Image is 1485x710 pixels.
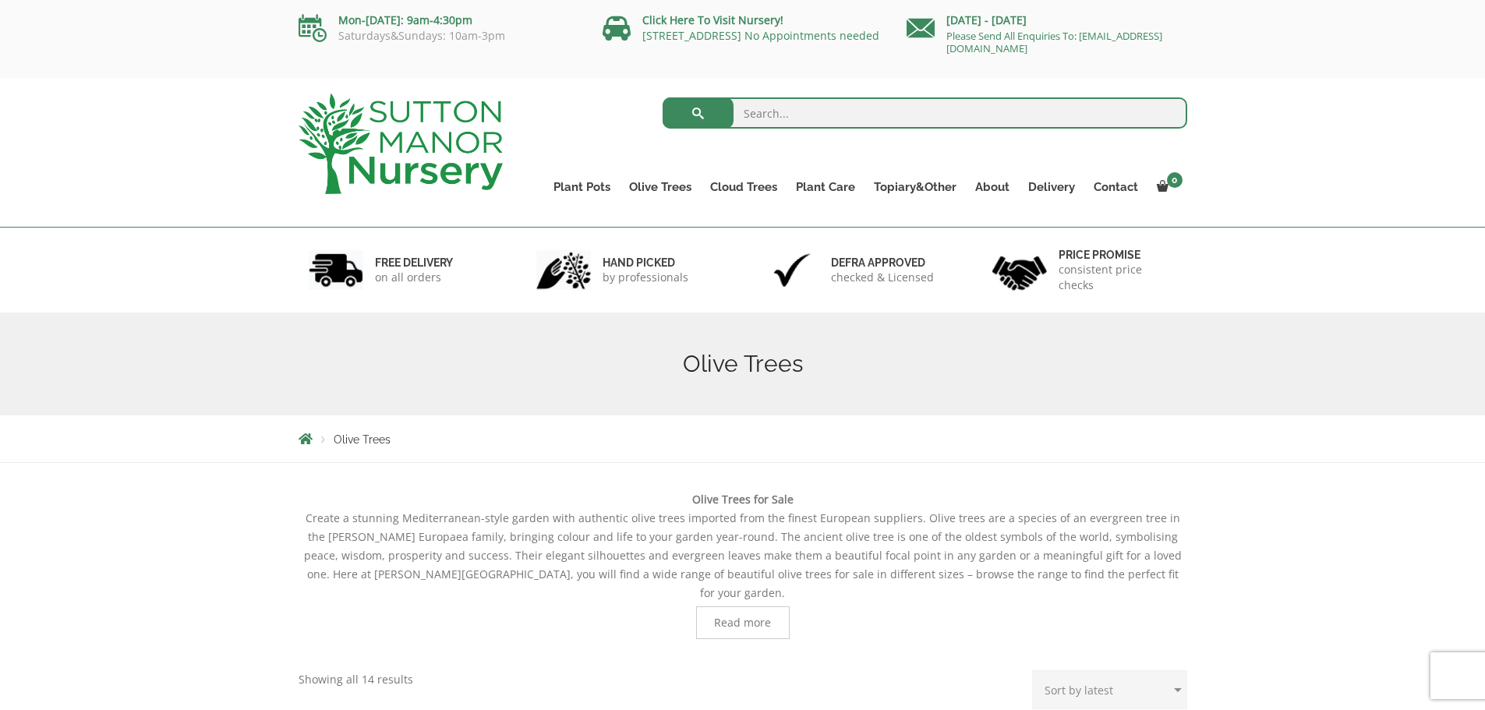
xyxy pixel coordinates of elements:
a: 0 [1147,176,1187,198]
h6: Defra approved [831,256,934,270]
div: Create a stunning Mediterranean-style garden with authentic olive trees imported from the finest ... [299,490,1187,639]
p: Saturdays&Sundays: 10am-3pm [299,30,579,42]
a: Olive Trees [620,176,701,198]
a: Plant Care [787,176,864,198]
img: 2.jpg [536,250,591,290]
a: About [966,176,1019,198]
p: on all orders [375,270,453,285]
nav: Breadcrumbs [299,433,1187,445]
h6: Price promise [1059,248,1177,262]
p: by professionals [603,270,688,285]
p: Showing all 14 results [299,670,413,689]
a: Plant Pots [544,176,620,198]
span: Olive Trees [334,433,391,446]
select: Shop order [1032,670,1187,709]
img: 4.jpg [992,246,1047,294]
a: [STREET_ADDRESS] No Appointments needed [642,28,879,43]
h6: hand picked [603,256,688,270]
p: Mon-[DATE]: 9am-4:30pm [299,11,579,30]
img: 3.jpg [765,250,819,290]
h6: FREE DELIVERY [375,256,453,270]
a: Please Send All Enquiries To: [EMAIL_ADDRESS][DOMAIN_NAME] [946,29,1162,55]
span: Read more [714,617,771,628]
input: Search... [663,97,1187,129]
p: [DATE] - [DATE] [907,11,1187,30]
span: 0 [1167,172,1183,188]
a: Contact [1084,176,1147,198]
p: consistent price checks [1059,262,1177,293]
a: Topiary&Other [864,176,966,198]
a: Click Here To Visit Nursery! [642,12,783,27]
a: Delivery [1019,176,1084,198]
p: checked & Licensed [831,270,934,285]
h1: Olive Trees [299,350,1187,378]
a: Cloud Trees [701,176,787,198]
img: 1.jpg [309,250,363,290]
img: logo [299,94,503,194]
b: Olive Trees for Sale [692,492,794,507]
